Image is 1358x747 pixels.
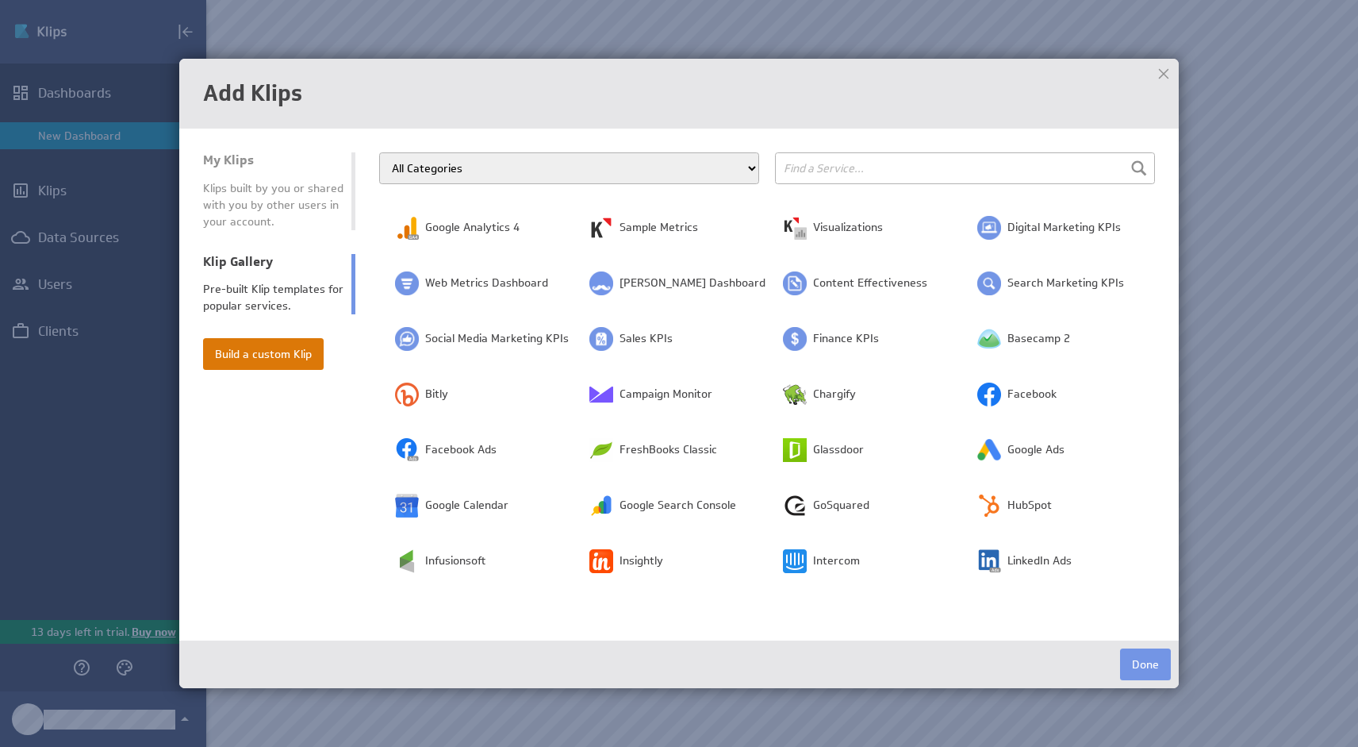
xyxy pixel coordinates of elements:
span: Web Metrics Dashboard [425,275,548,291]
img: image1810292984256751319.png [589,327,613,351]
img: image4712442411381150036.png [977,216,1001,240]
img: image4858805091178672087.png [395,549,419,573]
span: [PERSON_NAME] Dashboard [620,275,765,291]
span: Bitly [425,387,448,402]
span: HubSpot [1007,498,1052,514]
span: Basecamp 2 [1007,331,1070,347]
span: Google Analytics 4 [425,220,520,236]
button: Build a custom Klip [203,338,324,370]
img: image2048842146512654208.png [589,271,613,295]
img: image8284517391661430187.png [589,549,613,573]
span: Finance KPIs [813,331,879,347]
img: image729517258887019810.png [977,383,1001,406]
img: image4203343126471956075.png [783,438,807,462]
img: image1858912082062294012.png [977,549,1001,573]
span: Content Effectiveness [813,275,927,291]
span: LinkedIn Ads [1007,553,1072,569]
img: image8669511407265061774.png [395,327,419,351]
button: Done [1120,649,1171,680]
span: Search Marketing KPIs [1007,275,1124,291]
img: image6502031566950861830.png [395,216,419,240]
span: Visualizations [813,220,883,236]
img: image3522292994667009732.png [589,438,613,462]
div: Klips built by you or shared with you by other users in your account. [203,180,343,230]
div: My Klips [203,152,343,168]
input: Find a Service... [775,152,1155,184]
div: Pre-built Klip templates for popular services. [203,281,343,314]
span: Insightly [620,553,663,569]
span: Sample Metrics [620,220,698,236]
span: Chargify [813,387,856,402]
img: image5288152894157907875.png [783,216,807,240]
img: image8320012023144177748.png [395,383,419,406]
img: image2563615312826291593.png [783,494,807,518]
img: image3296276360446815218.png [783,549,807,573]
img: image7785814661071211034.png [395,271,419,295]
span: Sales KPIs [620,331,673,347]
img: image2261544860167327136.png [783,383,807,406]
span: Glassdoor [813,442,864,458]
span: Google Calendar [425,498,508,514]
span: Facebook Ads [425,442,497,458]
span: Facebook [1007,387,1057,402]
div: Klip Gallery [203,254,343,270]
h1: Add Klips [203,83,1155,105]
span: Digital Marketing KPIs [1007,220,1121,236]
span: FreshBooks Classic [620,442,717,458]
img: image8417636050194330799.png [977,438,1001,462]
span: Infusionsoft [425,553,485,569]
img: image259683944446962572.png [977,327,1001,351]
img: image4788249492605619304.png [977,494,1001,518]
img: image52590220093943300.png [977,271,1001,295]
img: image5117197766309347828.png [783,271,807,295]
span: Google Ads [1007,442,1065,458]
span: GoSquared [813,498,869,514]
img: image4693762298343897077.png [395,494,419,518]
img: image6347507244920034643.png [589,383,613,406]
span: Campaign Monitor [620,387,712,402]
img: image9023359807102731842.png [589,494,613,518]
img: image286808521443149053.png [783,327,807,351]
span: Social Media Marketing KPIs [425,331,569,347]
img: image2754833655435752804.png [395,438,419,462]
span: Intercom [813,553,860,569]
span: Google Search Console [620,498,736,514]
img: image1443927121734523965.png [589,216,613,240]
